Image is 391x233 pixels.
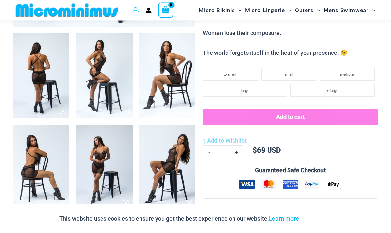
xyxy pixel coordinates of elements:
[215,146,231,159] input: Product quantity
[203,146,215,159] a: -
[245,2,285,19] span: Micro Lingerie
[13,34,69,118] img: Delta Black Hearts 5612 Dress
[203,110,378,125] button: Add to cart
[139,34,195,118] img: Delta Black Hearts 5612 Dress
[322,2,377,19] a: Mens SwimwearMenu ToggleMenu Toggle
[326,89,338,93] span: x-large
[203,84,287,97] li: large
[76,34,132,118] img: Delta Black Hearts 5612 Dress
[369,2,375,19] span: Menu Toggle
[207,138,247,144] span: Add to Wishlist
[295,2,314,19] span: Outers
[320,68,375,81] li: medium
[197,2,243,19] a: Micro BikinisMenu ToggleMenu Toggle
[253,146,257,155] span: $
[340,73,354,77] span: medium
[241,89,249,93] span: large
[203,136,246,146] a: Add to Wishlist
[231,146,243,159] a: +
[13,125,69,210] img: Delta Black Hearts 5612 Dress
[199,2,235,19] span: Micro Bikinis
[314,2,320,19] span: Menu Toggle
[158,3,173,18] a: View Shopping Cart, empty
[252,166,328,176] legend: Guaranteed Safe Checkout
[76,125,132,210] img: Delta Black Hearts 5612 Dress
[253,146,281,155] bdi: 69 USD
[224,73,236,77] span: x-small
[13,3,121,18] img: MM SHOP LOGO FLAT
[304,211,332,226] button: Accept
[139,125,195,210] img: Delta Black Hearts 5612 Dress
[269,215,299,222] a: Learn more
[196,1,378,20] nav: Site Navigation
[284,73,293,77] span: small
[133,6,139,14] a: Search icon link
[235,2,242,19] span: Menu Toggle
[146,8,152,13] a: Account icon link
[324,2,369,19] span: Mens Swimwear
[285,2,291,19] span: Menu Toggle
[243,2,293,19] a: Micro LingerieMenu ToggleMenu Toggle
[290,84,375,97] li: x-large
[261,68,316,81] li: small
[203,68,258,81] li: x-small
[293,2,322,19] a: OutersMenu ToggleMenu Toggle
[59,214,299,223] p: This website uses cookies to ensure you get the best experience on our website.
